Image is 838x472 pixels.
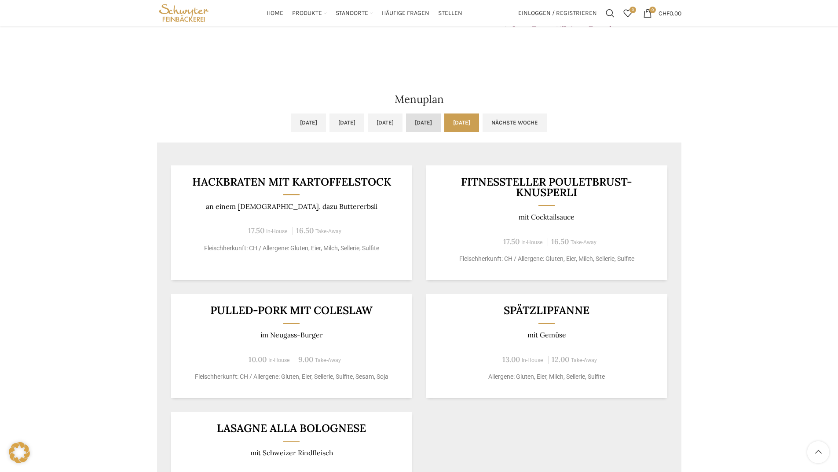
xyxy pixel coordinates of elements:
[291,113,326,132] a: [DATE]
[551,237,569,246] span: 16.50
[267,9,283,18] span: Home
[157,94,681,105] h2: Menuplan
[649,7,656,13] span: 0
[518,10,597,16] span: Einloggen / Registrieren
[639,4,686,22] a: 0 CHF0.00
[382,9,429,18] span: Häufige Fragen
[522,357,543,363] span: In-House
[437,305,656,316] h3: Spätzlipfanne
[315,357,341,363] span: Take-Away
[483,113,547,132] a: Nächste Woche
[437,213,656,221] p: mit Cocktailsauce
[807,441,829,463] a: Scroll to top button
[437,176,656,198] h3: Fitnessteller Pouletbrust-Knusperli
[437,254,656,263] p: Fleischherkunft: CH / Allergene: Gluten, Eier, Milch, Sellerie, Sulfite
[182,305,401,316] h3: Pulled-Pork mit Coleslaw
[619,4,637,22] div: Meine Wunschliste
[438,4,462,22] a: Stellen
[659,9,670,17] span: CHF
[292,4,327,22] a: Produkte
[571,357,597,363] span: Take-Away
[329,113,364,132] a: [DATE]
[182,331,401,339] p: im Neugass-Burger
[182,202,401,211] p: an einem [DEMOGRAPHIC_DATA], dazu Buttererbsli
[336,9,368,18] span: Standorte
[298,355,313,364] span: 9.00
[315,228,341,234] span: Take-Away
[437,331,656,339] p: mit Gemüse
[182,449,401,457] p: mit Schweizer Rindfleisch
[248,226,264,235] span: 17.50
[552,355,569,364] span: 12.00
[249,355,267,364] span: 10.00
[296,226,314,235] span: 16.50
[659,9,681,17] bdi: 0.00
[514,4,601,22] a: Einloggen / Registrieren
[406,113,441,132] a: [DATE]
[157,9,211,16] a: Site logo
[444,113,479,132] a: [DATE]
[368,113,403,132] a: [DATE]
[503,237,520,246] span: 17.50
[619,4,637,22] a: 0
[266,228,288,234] span: In-House
[182,244,401,253] p: Fleischherkunft: CH / Allergene: Gluten, Eier, Milch, Sellerie, Sulfite
[438,9,462,18] span: Stellen
[182,372,401,381] p: Fleischherkunft: CH / Allergene: Gluten, Eier, Sellerie, Sulfite, Sesam, Soja
[182,423,401,434] h3: Lasagne alla Bolognese
[182,176,401,187] h3: Hackbraten mit Kartoffelstock
[521,239,543,245] span: In-House
[571,239,596,245] span: Take-Away
[629,7,636,13] span: 0
[502,355,520,364] span: 13.00
[267,4,283,22] a: Home
[382,4,429,22] a: Häufige Fragen
[437,372,656,381] p: Allergene: Gluten, Eier, Milch, Sellerie, Sulfite
[336,4,373,22] a: Standorte
[268,357,290,363] span: In-House
[601,4,619,22] a: Suchen
[292,9,322,18] span: Produkte
[215,4,513,22] div: Main navigation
